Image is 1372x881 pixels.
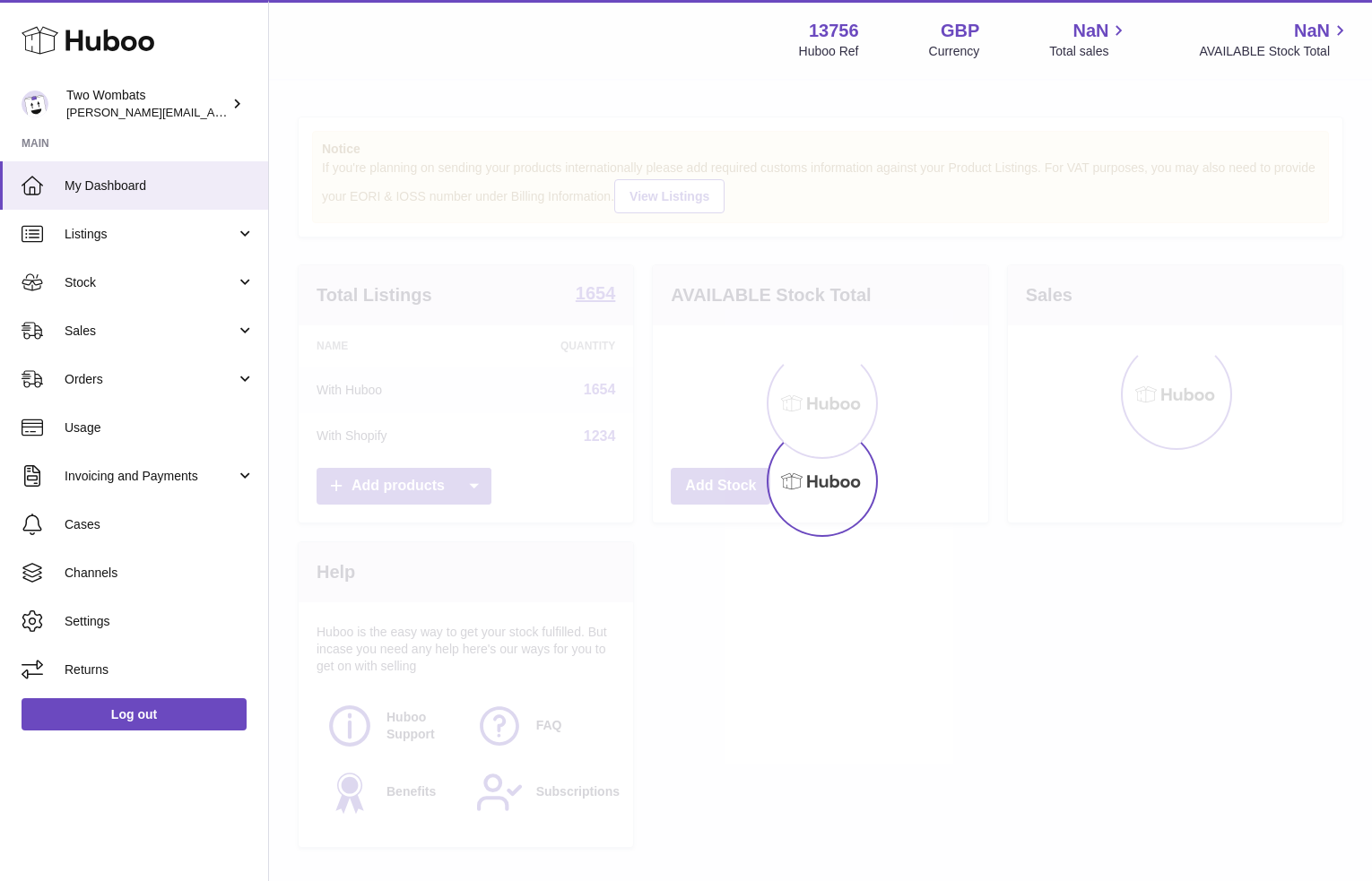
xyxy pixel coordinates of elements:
div: Huboo Ref [799,43,859,60]
div: Currency [929,43,980,60]
a: NaN AVAILABLE Stock Total [1199,19,1350,60]
span: NaN [1072,19,1108,43]
span: Sales [65,323,236,340]
span: Channels [65,565,255,582]
img: adam.randall@twowombats.com [22,91,48,117]
span: Cases [65,516,255,533]
span: AVAILABLE Stock Total [1199,43,1350,60]
a: NaN Total sales [1049,19,1129,60]
div: Two Wombats [66,87,228,121]
strong: GBP [941,19,979,43]
span: [PERSON_NAME][EMAIL_ADDRESS][PERSON_NAME][DOMAIN_NAME] [66,105,456,119]
span: Listings [65,226,236,243]
span: Returns [65,661,255,678]
span: NaN [1294,19,1330,43]
strong: 13756 [809,19,859,43]
span: Usage [65,419,255,436]
span: Settings [65,613,255,630]
span: Orders [65,371,236,388]
a: Log out [22,698,247,730]
span: My Dashboard [65,177,255,194]
span: Total sales [1049,43,1129,60]
span: Stock [65,274,236,291]
span: Invoicing and Payments [65,468,236,485]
